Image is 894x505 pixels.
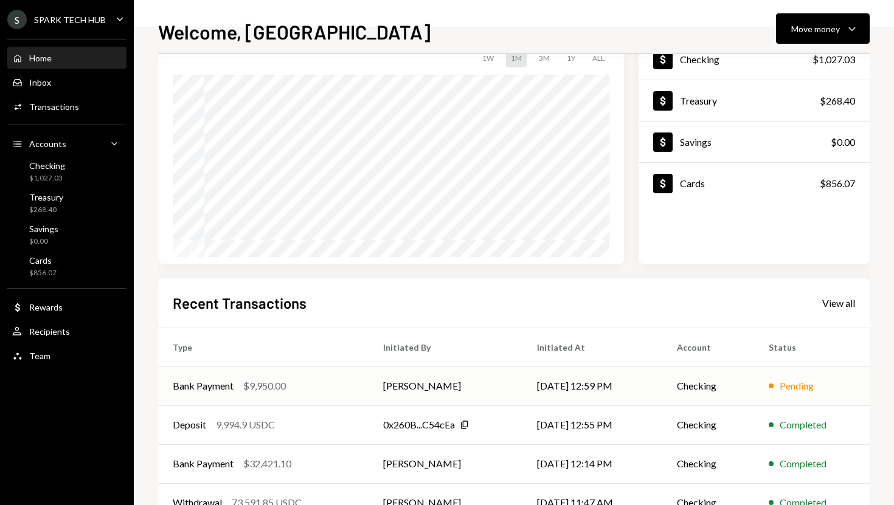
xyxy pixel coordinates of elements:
a: Team [7,345,126,366]
button: Move money [776,13,870,44]
div: Transactions [29,101,79,112]
div: Bank Payment [173,456,234,471]
div: $32,421.10 [243,456,291,471]
div: 1W [477,49,499,67]
td: [PERSON_NAME] [369,366,522,405]
div: 0x260B...C54cEa [383,417,455,432]
th: Type [158,328,369,366]
a: Inbox [7,71,126,93]
a: Checking$1,027.03 [7,157,126,186]
div: $1,027.03 [29,173,65,184]
div: Savings [680,136,712,148]
div: ALL [587,49,609,67]
a: Savings$0.00 [7,220,126,249]
td: Checking [662,444,754,483]
div: 3M [534,49,555,67]
a: Savings$0.00 [639,122,870,162]
td: [DATE] 12:14 PM [522,444,662,483]
a: Transactions [7,95,126,117]
a: Cards$856.07 [639,163,870,204]
a: View all [822,296,855,309]
a: Cards$856.07 [7,252,126,281]
div: Cards [29,255,57,266]
a: Rewards [7,296,126,318]
div: Recipients [29,326,70,337]
div: $9,950.00 [243,379,286,393]
a: Checking$1,027.03 [639,39,870,80]
a: Recipients [7,320,126,342]
td: [DATE] 12:59 PM [522,366,662,405]
h2: Recent Transactions [173,293,307,313]
th: Initiated By [369,328,522,366]
div: SPARK TECH HUB [34,15,106,25]
a: Accounts [7,132,126,154]
div: Checking [680,53,719,65]
div: Deposit [173,417,206,432]
div: Pending [780,379,814,393]
div: $856.07 [29,268,57,278]
a: Treasury$268.40 [7,188,126,218]
td: [DATE] 12:55 PM [522,405,662,444]
h1: Welcome, [GEOGRAPHIC_DATA] [158,19,431,44]
div: $268.40 [29,205,63,215]
div: Savings [29,224,58,234]
div: Completed [780,456,826,471]
div: Team [29,351,50,361]
div: Home [29,53,52,63]
div: Treasury [680,95,717,106]
div: Inbox [29,77,51,88]
div: Bank Payment [173,379,234,393]
a: Treasury$268.40 [639,80,870,121]
div: $1,027.03 [813,52,855,67]
div: 1Y [562,49,580,67]
td: Checking [662,366,754,405]
div: $268.40 [820,94,855,108]
div: Treasury [29,192,63,202]
div: Move money [791,22,840,35]
th: Status [754,328,870,366]
div: 9,994.9 USDC [216,417,275,432]
div: Checking [29,160,65,171]
div: Rewards [29,302,63,312]
a: Home [7,47,126,69]
div: $0.00 [29,236,58,247]
div: Cards [680,177,705,189]
div: Completed [780,417,826,432]
td: Checking [662,405,754,444]
div: S [7,10,27,29]
div: Accounts [29,139,66,149]
div: $856.07 [820,176,855,191]
div: 1M [506,49,527,67]
th: Initiated At [522,328,662,366]
th: Account [662,328,754,366]
div: $0.00 [831,135,855,149]
div: View all [822,297,855,309]
td: [PERSON_NAME] [369,444,522,483]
